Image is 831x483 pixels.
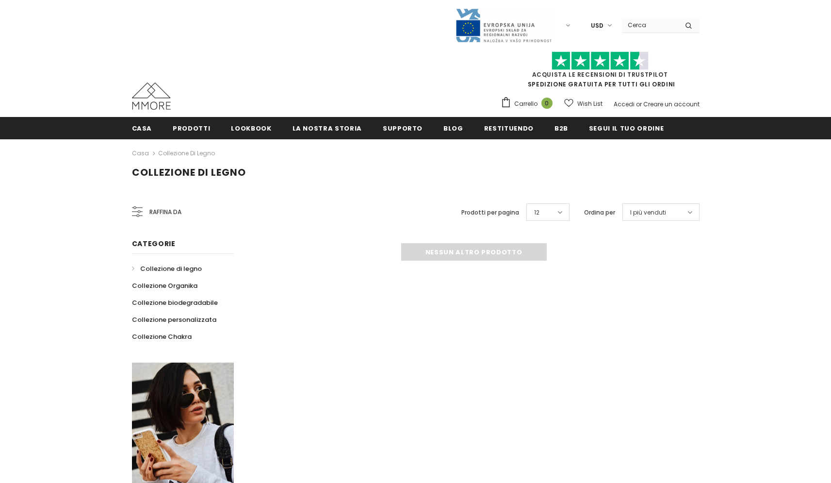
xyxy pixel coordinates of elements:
input: Search Site [622,18,678,32]
label: Ordina per [584,208,615,217]
img: Fidati di Pilot Stars [552,51,649,70]
span: 0 [541,98,553,109]
span: Casa [132,124,152,133]
span: Segui il tuo ordine [589,124,664,133]
span: Prodotti [173,124,210,133]
span: Carrello [514,99,538,109]
span: supporto [383,124,423,133]
span: SPEDIZIONE GRATUITA PER TUTTI GLI ORDINI [501,56,700,88]
a: Casa [132,148,149,159]
span: Collezione di legno [140,264,202,273]
a: B2B [554,117,568,139]
span: Categorie [132,239,176,249]
a: Prodotti [173,117,210,139]
span: Collezione di legno [132,166,246,179]
a: Creare un account [643,100,700,108]
a: Wish List [564,95,603,112]
span: Blog [443,124,463,133]
span: B2B [554,124,568,133]
a: Segui il tuo ordine [589,117,664,139]
span: Collezione Chakra [132,332,192,341]
span: Lookbook [231,124,271,133]
a: Collezione personalizzata [132,311,216,328]
span: Restituendo [484,124,534,133]
a: Casa [132,117,152,139]
span: USD [591,21,603,31]
a: Blog [443,117,463,139]
span: Wish List [577,99,603,109]
a: Lookbook [231,117,271,139]
span: 12 [534,208,539,217]
img: Javni Razpis [455,8,552,43]
a: Javni Razpis [455,21,552,29]
img: Casi MMORE [132,83,171,110]
a: Accedi [614,100,635,108]
a: Collezione biodegradabile [132,294,218,311]
span: Collezione biodegradabile [132,298,218,307]
a: La nostra storia [293,117,362,139]
span: Raffina da [149,207,181,217]
a: Restituendo [484,117,534,139]
a: Carrello 0 [501,97,557,111]
span: or [636,100,642,108]
a: Collezione di legno [132,260,202,277]
span: I più venduti [630,208,666,217]
a: Collezione Chakra [132,328,192,345]
a: supporto [383,117,423,139]
a: Collezione Organika [132,277,197,294]
span: La nostra storia [293,124,362,133]
label: Prodotti per pagina [461,208,519,217]
a: Collezione di legno [158,149,215,157]
span: Collezione Organika [132,281,197,290]
span: Collezione personalizzata [132,315,216,324]
a: Acquista le recensioni di TrustPilot [532,70,668,79]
